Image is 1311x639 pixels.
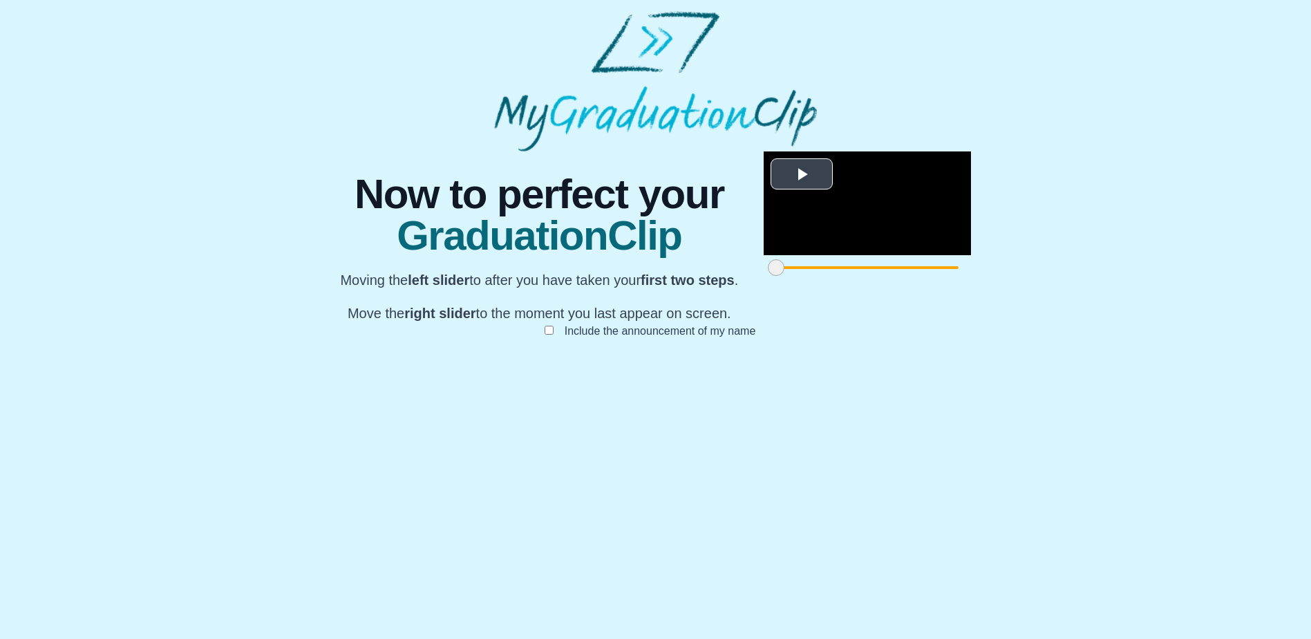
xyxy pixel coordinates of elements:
[641,272,735,288] b: first two steps
[771,158,833,189] button: Play Video
[340,215,738,257] span: GraduationClip
[340,270,738,290] p: Moving the to after you have taken your .
[340,174,738,215] span: Now to perfect your
[764,151,971,255] div: Video Player
[554,319,767,342] label: Include the announcement of my name
[494,11,816,151] img: MyGraduationClip
[404,306,475,321] b: right slider
[340,304,738,323] p: Move the to the moment you last appear on screen.
[408,272,469,288] b: left slider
